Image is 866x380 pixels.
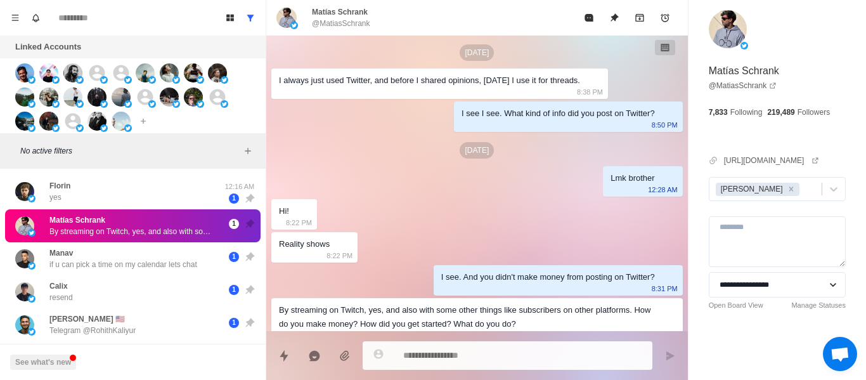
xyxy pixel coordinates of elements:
[49,192,61,203] p: yes
[124,100,132,108] img: picture
[652,118,678,132] p: 8:50 PM
[208,63,227,82] img: picture
[652,329,678,343] p: 8:34 PM
[15,182,34,201] img: picture
[160,63,179,82] img: picture
[326,249,352,263] p: 8:22 PM
[229,318,239,328] span: 1
[652,5,678,30] button: Add reminder
[160,88,179,107] img: picture
[124,76,132,84] img: picture
[28,328,36,336] img: picture
[15,249,34,268] img: picture
[279,303,655,331] div: By streaming on Twitch, yes, and also with some other things like subscribers on other platforms....
[100,124,108,132] img: picture
[76,100,84,108] img: picture
[39,112,58,131] img: picture
[124,124,132,132] img: picture
[49,325,136,336] p: Telegram @RohithKaliyur
[49,313,125,325] p: [PERSON_NAME] 🇺🇸
[240,143,255,159] button: Add filters
[28,124,36,132] img: picture
[100,76,108,84] img: picture
[15,315,34,334] img: picture
[730,107,763,118] p: Following
[276,8,297,28] img: picture
[791,300,846,311] a: Manage Statuses
[76,124,84,132] img: picture
[15,216,34,235] img: picture
[136,114,151,129] button: Add account
[740,42,748,49] img: picture
[148,76,156,84] img: picture
[15,282,34,301] img: picture
[100,100,108,108] img: picture
[220,8,240,28] button: Board View
[602,5,627,30] button: Unpin
[717,183,785,196] div: [PERSON_NAME]
[441,270,655,284] div: I see. And you didn't make money from posting on Twitter?
[462,107,655,121] div: I see I see. What kind of info did you post on Twitter?
[49,214,105,226] p: Matías Schrank
[39,63,58,82] img: picture
[148,100,156,108] img: picture
[823,337,857,371] div: Open chat
[49,280,68,292] p: Calix
[172,100,180,108] img: picture
[15,63,34,82] img: picture
[197,100,204,108] img: picture
[229,193,239,204] span: 1
[286,216,312,230] p: 8:22 PM
[709,63,779,79] p: Matías Schrank
[112,88,131,107] img: picture
[652,282,678,296] p: 8:31 PM
[49,180,70,192] p: Florin
[798,107,830,118] p: Followers
[25,8,46,28] button: Notifications
[197,76,204,84] img: picture
[28,100,36,108] img: picture
[627,5,652,30] button: Archive
[28,195,36,202] img: picture
[49,247,73,259] p: Manav
[279,237,330,251] div: Reality shows
[221,100,228,108] img: picture
[229,219,239,229] span: 1
[648,183,677,197] p: 12:28 AM
[767,107,794,118] p: 219,489
[15,88,34,107] img: picture
[709,300,763,311] a: Open Board View
[112,112,131,131] img: picture
[52,100,60,108] img: picture
[460,142,494,159] p: [DATE]
[5,8,25,28] button: Menu
[20,145,240,157] p: No active filters
[709,107,728,118] p: 7,833
[136,63,155,82] img: picture
[302,343,327,369] button: Reply with AI
[28,262,36,270] img: picture
[271,343,297,369] button: Quick replies
[229,285,239,295] span: 1
[290,22,298,29] img: picture
[279,74,580,88] div: I always just used Twitter, and before I shared opinions, [DATE] I use it for threads.
[460,44,494,61] p: [DATE]
[63,63,82,82] img: picture
[87,112,107,131] img: picture
[709,80,777,91] a: @MatiasSchrank
[221,76,228,84] img: picture
[224,181,255,192] p: 12:16 AM
[76,76,84,84] img: picture
[28,229,36,237] img: picture
[49,292,73,303] p: resend
[709,10,747,48] img: picture
[49,259,197,270] p: if u can pick a time on my calendar lets chat
[784,183,798,196] div: Remove Andrew
[49,226,214,237] p: By streaming on Twitch, yes, and also with some other things like subscribers on other platforms....
[229,252,239,262] span: 1
[332,343,358,369] button: Add media
[576,5,602,30] button: Mark as read
[28,76,36,84] img: picture
[611,171,654,185] div: Lmk brother
[63,88,82,107] img: picture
